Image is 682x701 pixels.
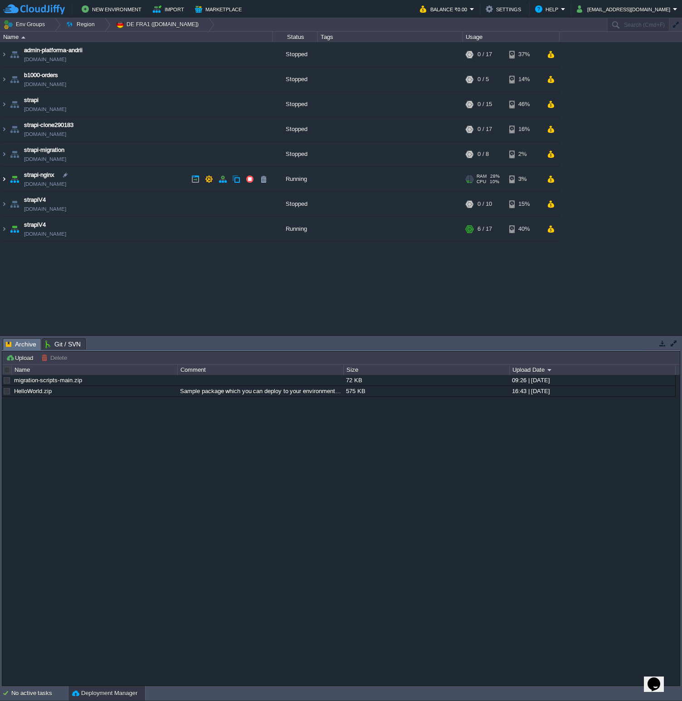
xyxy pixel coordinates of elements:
[273,192,318,216] div: Stopped
[14,377,82,384] a: migration-scripts-main.zip
[178,365,343,375] div: Comment
[477,142,489,166] div: 0 / 8
[490,179,499,185] span: 10%
[509,192,539,216] div: 15%
[8,67,21,92] img: AMDAwAAAACH5BAEAAAAALAAAAAABAAEAAAICRAEAOw==
[66,18,98,31] button: Region
[273,142,318,166] div: Stopped
[510,386,675,396] div: 16:43 | [DATE]
[0,67,8,92] img: AMDAwAAAACH5BAEAAAAALAAAAAABAAEAAAICRAEAOw==
[509,42,539,67] div: 37%
[0,117,8,141] img: AMDAwAAAACH5BAEAAAAALAAAAAABAAEAAAICRAEAOw==
[509,142,539,166] div: 2%
[273,117,318,141] div: Stopped
[178,386,343,396] div: Sample package which you can deploy to your environment. Feel free to delete and upload a package...
[8,192,21,216] img: AMDAwAAAACH5BAEAAAAALAAAAAABAAEAAAICRAEAOw==
[24,46,83,55] a: admin-platforma-andrii
[24,130,66,139] a: [DOMAIN_NAME]
[8,217,21,241] img: AMDAwAAAACH5BAEAAAAALAAAAAABAAEAAAICRAEAOw==
[273,42,318,67] div: Stopped
[24,105,66,114] a: [DOMAIN_NAME]
[510,365,675,375] div: Upload Date
[0,42,8,67] img: AMDAwAAAACH5BAEAAAAALAAAAAABAAEAAAICRAEAOw==
[477,42,492,67] div: 0 / 17
[8,92,21,117] img: AMDAwAAAACH5BAEAAAAALAAAAAABAAEAAAICRAEAOw==
[577,4,673,15] button: [EMAIL_ADDRESS][DOMAIN_NAME]
[535,4,561,15] button: Help
[72,689,137,698] button: Deployment Manager
[477,67,489,92] div: 0 / 5
[509,117,539,141] div: 16%
[24,180,66,189] a: [DOMAIN_NAME]
[509,92,539,117] div: 46%
[420,4,470,15] button: Balance ₹0.00
[318,32,463,42] div: Tags
[24,229,66,239] a: [DOMAIN_NAME]
[463,32,559,42] div: Usage
[344,375,509,385] div: 72 KB
[8,167,21,191] img: AMDAwAAAACH5BAEAAAAALAAAAAABAAEAAAICRAEAOw==
[82,4,144,15] button: New Environment
[11,686,68,701] div: No active tasks
[486,4,524,15] button: Settings
[24,96,39,105] a: strapi
[0,142,8,166] img: AMDAwAAAACH5BAEAAAAALAAAAAABAAEAAAICRAEAOw==
[490,174,500,179] span: 28%
[1,32,272,42] div: Name
[8,42,21,67] img: AMDAwAAAACH5BAEAAAAALAAAAAABAAEAAAICRAEAOw==
[21,36,25,39] img: AMDAwAAAACH5BAEAAAAALAAAAAABAAEAAAICRAEAOw==
[0,192,8,216] img: AMDAwAAAACH5BAEAAAAALAAAAAABAAEAAAICRAEAOw==
[8,142,21,166] img: AMDAwAAAACH5BAEAAAAALAAAAAABAAEAAAICRAEAOw==
[24,71,58,80] a: b1000-orders
[45,339,81,350] span: Git / SVN
[153,4,187,15] button: Import
[273,92,318,117] div: Stopped
[273,67,318,92] div: Stopped
[3,18,48,31] button: Env Groups
[273,167,318,191] div: Running
[195,4,244,15] button: Marketplace
[24,195,46,204] a: strapiV4
[509,167,539,191] div: 3%
[0,167,8,191] img: AMDAwAAAACH5BAEAAAAALAAAAAABAAEAAAICRAEAOw==
[644,665,673,692] iframe: chat widget
[509,217,539,241] div: 40%
[24,146,64,155] a: strapi-migration
[116,18,202,31] button: DE FRA1 ([DOMAIN_NAME])
[24,220,46,229] a: strapiV4
[273,217,318,241] div: Running
[12,365,177,375] div: Name
[24,121,73,130] a: strapi-clone290183
[24,55,66,64] a: [DOMAIN_NAME]
[477,92,492,117] div: 0 / 15
[477,192,492,216] div: 0 / 10
[477,217,492,241] div: 6 / 17
[477,179,486,185] span: CPU
[510,375,675,385] div: 09:26 | [DATE]
[24,155,66,164] a: [DOMAIN_NAME]
[6,339,36,350] span: Archive
[0,217,8,241] img: AMDAwAAAACH5BAEAAAAALAAAAAABAAEAAAICRAEAOw==
[477,117,492,141] div: 0 / 17
[3,4,65,15] img: CloudJiffy
[344,386,509,396] div: 575 KB
[24,204,66,214] a: [DOMAIN_NAME]
[0,92,8,117] img: AMDAwAAAACH5BAEAAAAALAAAAAABAAEAAAICRAEAOw==
[8,117,21,141] img: AMDAwAAAACH5BAEAAAAALAAAAAABAAEAAAICRAEAOw==
[24,170,54,180] a: strapi-nginx
[477,174,487,179] span: RAM
[14,388,52,394] a: HelloWorld.zip
[24,80,66,89] a: [DOMAIN_NAME]
[6,354,36,362] button: Upload
[41,354,70,362] button: Delete
[273,32,317,42] div: Status
[344,365,509,375] div: Size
